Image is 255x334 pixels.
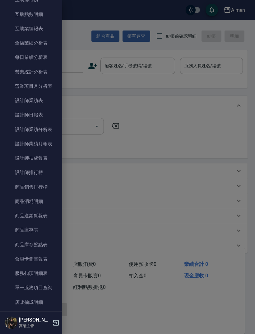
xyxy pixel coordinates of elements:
[19,317,51,323] h5: [PERSON_NAME]
[2,266,60,280] a: 服務扣項明細表
[2,7,60,21] a: 互助點數明細
[2,108,60,122] a: 設計師日報表
[2,122,60,137] a: 設計師業績分析表
[2,65,60,79] a: 營業統計分析表
[19,323,51,329] p: 高階主管
[2,165,60,180] a: 設計師排行榜
[2,309,60,324] a: 店販分類抽成明細
[2,252,60,266] a: 會員卡銷售報表
[2,194,60,209] a: 商品消耗明細
[2,79,60,93] a: 營業項目月分析表
[2,50,60,64] a: 每日業績分析表
[2,280,60,295] a: 單一服務項目查詢
[2,151,60,165] a: 設計師抽成報表
[2,93,60,108] a: 設計師業績表
[2,180,60,194] a: 商品銷售排行榜
[2,36,60,50] a: 全店業績分析表
[2,238,60,252] a: 商品庫存盤點表
[2,209,60,223] a: 商品進銷貨報表
[2,137,60,151] a: 設計師業績月報表
[2,223,60,237] a: 商品庫存表
[5,317,17,329] img: Person
[2,21,60,36] a: 互助業績報表
[2,295,60,309] a: 店販抽成明細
